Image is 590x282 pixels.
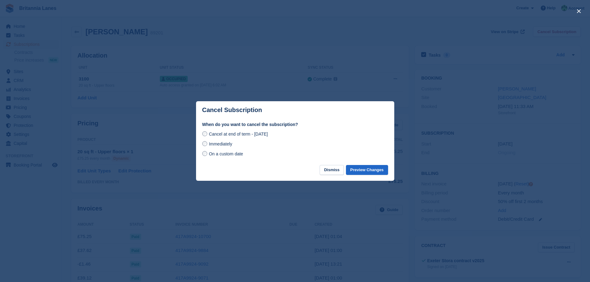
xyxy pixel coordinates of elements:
p: Cancel Subscription [202,106,262,114]
button: Preview Changes [346,165,388,175]
span: Immediately [209,141,232,146]
input: Cancel at end of term - [DATE] [202,131,207,136]
button: Dismiss [320,165,344,175]
label: When do you want to cancel the subscription? [202,121,388,128]
button: close [574,6,584,16]
input: On a custom date [202,151,207,156]
input: Immediately [202,141,207,146]
span: Cancel at end of term - [DATE] [209,132,268,137]
span: On a custom date [209,151,243,156]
